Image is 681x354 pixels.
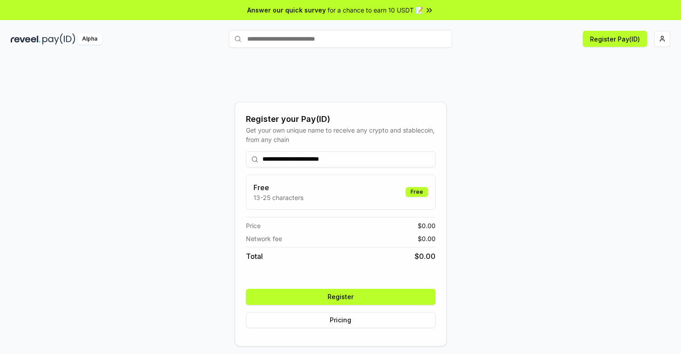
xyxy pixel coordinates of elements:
[77,33,102,45] div: Alpha
[583,31,647,47] button: Register Pay(ID)
[246,234,282,243] span: Network fee
[253,193,303,202] p: 13-25 characters
[246,113,436,125] div: Register your Pay(ID)
[246,289,436,305] button: Register
[415,251,436,262] span: $ 0.00
[418,234,436,243] span: $ 0.00
[253,182,303,193] h3: Free
[246,251,263,262] span: Total
[418,221,436,230] span: $ 0.00
[11,33,41,45] img: reveel_dark
[247,5,326,15] span: Answer our quick survey
[406,187,428,197] div: Free
[246,125,436,144] div: Get your own unique name to receive any crypto and stablecoin, from any chain
[42,33,75,45] img: pay_id
[328,5,423,15] span: for a chance to earn 10 USDT 📝
[246,221,261,230] span: Price
[246,312,436,328] button: Pricing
